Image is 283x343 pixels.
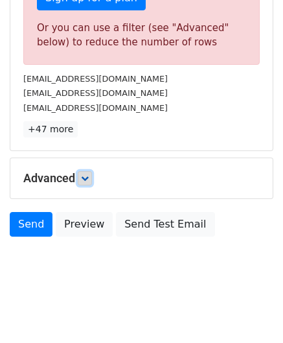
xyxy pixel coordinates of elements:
small: [EMAIL_ADDRESS][DOMAIN_NAME] [23,74,168,84]
h5: Advanced [23,171,260,185]
a: +47 more [23,121,78,137]
a: Send [10,212,52,237]
small: [EMAIL_ADDRESS][DOMAIN_NAME] [23,103,168,113]
a: Send Test Email [116,212,214,237]
a: Preview [56,212,113,237]
div: Or you can use a filter (see "Advanced" below) to reduce the number of rows [37,21,246,50]
small: [EMAIL_ADDRESS][DOMAIN_NAME] [23,88,168,98]
iframe: Chat Widget [218,281,283,343]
